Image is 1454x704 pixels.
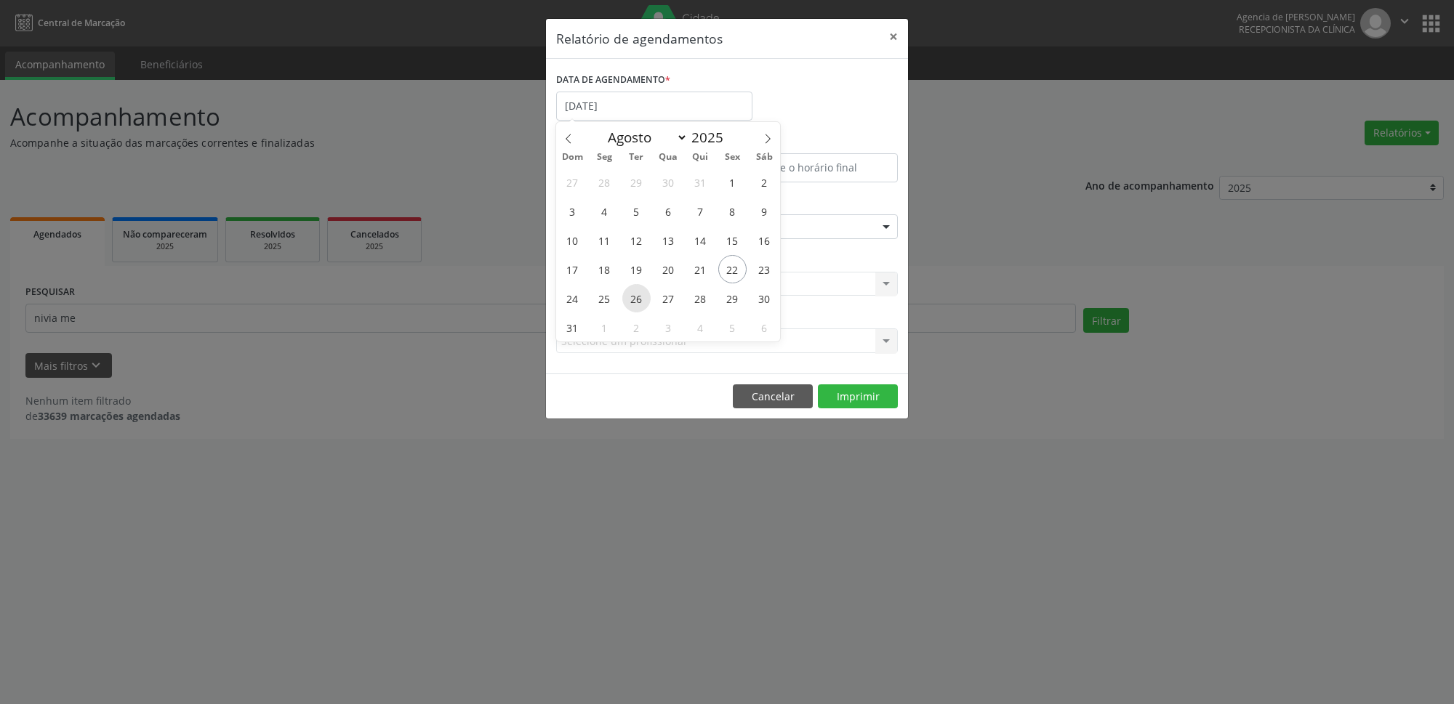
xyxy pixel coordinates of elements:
[652,153,684,162] span: Qua
[654,284,683,312] span: Agosto 27, 2025
[622,284,651,312] span: Agosto 26, 2025
[556,29,723,48] h5: Relatório de agendamentos
[718,313,747,341] span: Setembro 5, 2025
[818,384,898,409] button: Imprimir
[654,197,683,225] span: Agosto 6, 2025
[750,226,779,254] span: Agosto 16, 2025
[622,226,651,254] span: Agosto 12, 2025
[686,226,715,254] span: Agosto 14, 2025
[590,197,619,225] span: Agosto 4, 2025
[718,284,747,312] span: Agosto 29, 2025
[748,153,780,162] span: Sáb
[686,255,715,283] span: Agosto 21, 2025
[590,168,619,196] span: Julho 28, 2025
[750,255,779,283] span: Agosto 23, 2025
[558,226,587,254] span: Agosto 10, 2025
[718,255,747,283] span: Agosto 22, 2025
[750,168,779,196] span: Agosto 2, 2025
[556,92,752,121] input: Selecione uma data ou intervalo
[622,197,651,225] span: Agosto 5, 2025
[590,255,619,283] span: Agosto 18, 2025
[731,131,898,153] label: ATÉ
[558,197,587,225] span: Agosto 3, 2025
[622,168,651,196] span: Julho 29, 2025
[590,313,619,341] span: Setembro 1, 2025
[716,153,748,162] span: Sex
[590,226,619,254] span: Agosto 11, 2025
[688,128,736,147] input: Year
[750,197,779,225] span: Agosto 9, 2025
[718,168,747,196] span: Agosto 1, 2025
[686,313,715,341] span: Setembro 4, 2025
[684,153,716,162] span: Qui
[731,153,898,182] input: Selecione o horário final
[654,168,683,196] span: Julho 30, 2025
[750,284,779,312] span: Agosto 30, 2025
[654,255,683,283] span: Agosto 20, 2025
[556,69,670,92] label: DATA DE AGENDAMENTO
[750,313,779,341] span: Setembro 6, 2025
[654,226,683,254] span: Agosto 13, 2025
[686,168,715,196] span: Julho 31, 2025
[879,19,908,54] button: Close
[601,127,688,147] select: Month
[622,255,651,283] span: Agosto 19, 2025
[718,226,747,254] span: Agosto 15, 2025
[558,255,587,283] span: Agosto 17, 2025
[686,284,715,312] span: Agosto 28, 2025
[590,284,619,312] span: Agosto 25, 2025
[718,197,747,225] span: Agosto 8, 2025
[622,313,651,341] span: Setembro 2, 2025
[654,313,683,341] span: Setembro 3, 2025
[686,197,715,225] span: Agosto 7, 2025
[588,153,620,162] span: Seg
[558,168,587,196] span: Julho 27, 2025
[733,384,813,409] button: Cancelar
[558,284,587,312] span: Agosto 24, 2025
[556,153,588,162] span: Dom
[558,313,587,341] span: Agosto 31, 2025
[620,153,652,162] span: Ter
